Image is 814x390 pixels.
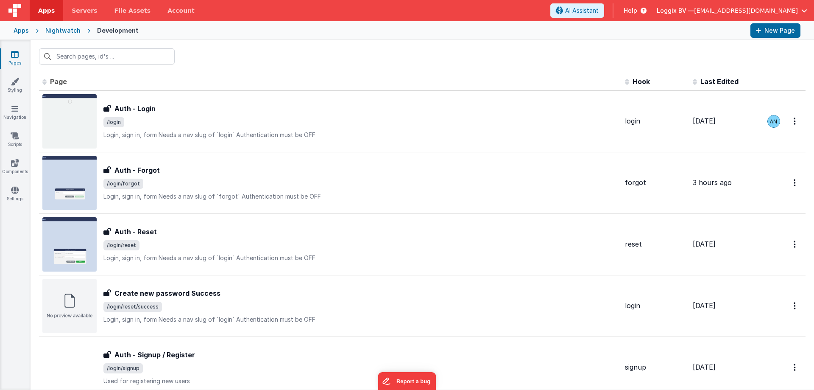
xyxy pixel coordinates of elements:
[114,104,156,114] h3: Auth - Login
[103,240,139,250] span: /login/reset
[625,178,686,188] div: forgot
[114,350,195,360] h3: Auth - Signup / Register
[789,359,802,376] button: Options
[378,372,436,390] iframe: Marker.io feedback button
[693,240,716,248] span: [DATE]
[550,3,604,18] button: AI Assistant
[114,6,151,15] span: File Assets
[103,363,143,373] span: /login/signup
[103,377,618,385] p: Used for registering new users
[625,116,686,126] div: login
[768,115,780,127] img: f1d78738b441ccf0e1fcb79415a71bae
[103,131,618,139] p: Login, sign in, form Needs a nav slug of `login` Authentication must be OFF
[103,179,143,189] span: /login/forgot
[657,6,807,15] button: Loggix BV — [EMAIL_ADDRESS][DOMAIN_NAME]
[693,117,716,125] span: [DATE]
[789,236,802,253] button: Options
[38,6,55,15] span: Apps
[97,26,139,35] div: Development
[103,302,162,312] span: /login/reset/success
[45,26,81,35] div: Nightwatch
[633,77,650,86] span: Hook
[114,227,157,237] h3: Auth - Reset
[114,165,160,175] h3: Auth - Forgot
[789,174,802,191] button: Options
[103,117,124,127] span: /login
[625,301,686,311] div: login
[657,6,694,15] span: Loggix BV —
[625,239,686,249] div: reset
[103,315,618,324] p: Login, sign in, form Needs a nav slug of `login` Authentication must be OFF
[39,48,175,65] input: Search pages, id's ...
[624,6,637,15] span: Help
[694,6,798,15] span: [EMAIL_ADDRESS][DOMAIN_NAME]
[750,23,800,38] button: New Page
[114,288,220,298] h3: Create new password Success
[693,301,716,310] span: [DATE]
[103,254,618,262] p: Login, sign in, form Needs a nav slug of `login` Authentication must be OFF
[789,297,802,314] button: Options
[103,192,618,201] p: Login, sign in, form Needs a nav slug of `forgot` Authentication must be OFF
[700,77,739,86] span: Last Edited
[789,112,802,130] button: Options
[693,363,716,371] span: [DATE]
[693,178,732,187] span: 3 hours ago
[625,362,686,372] div: signup
[565,6,599,15] span: AI Assistant
[14,26,29,35] div: Apps
[50,77,67,86] span: Page
[72,6,97,15] span: Servers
